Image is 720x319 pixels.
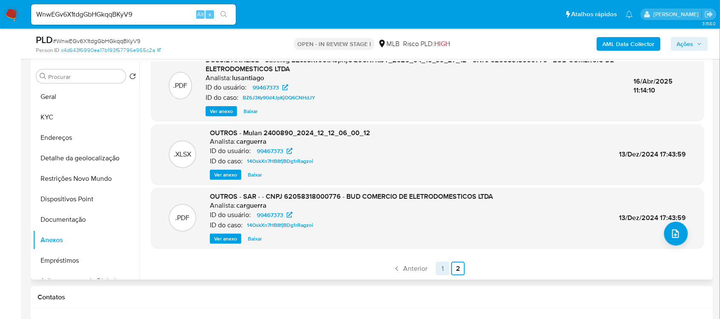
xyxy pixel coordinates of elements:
p: ID do usuário: [210,147,251,155]
button: Ações [671,37,708,51]
b: AML Data Collector [603,37,655,51]
a: Vá para a página 1 [436,262,450,275]
span: Alt [197,10,204,18]
span: 3.158.0 [702,20,716,27]
span: Ver anexo [214,235,237,243]
span: OUTROS - Mulan 2400890_2024_12_12_06_00_12 [210,128,370,138]
a: c4d643f6990ea17b193f57796e965c2a [61,46,161,54]
a: 99467373 [252,146,298,156]
p: ID do usuário: [206,83,247,92]
button: Documentação [33,209,139,230]
span: DOSSIÊ ANÁLISE - Caselog BZ6J3Kv90d4JpKjOQ6CNHdJY_2025_04_16_09_27_12 - CNPJ 62058318000776 - BUD... [206,55,614,74]
b: PLD [36,33,53,46]
span: BZ6J3Kv90d4JpKjOQ6CNHdJY [243,93,315,103]
button: KYC [33,107,139,128]
span: 14OskXn7HB8fjBDg1rRagzoi [247,220,313,230]
input: Procurar [48,73,122,81]
span: Ver anexo [214,171,237,179]
button: search-icon [215,9,232,20]
button: Geral [33,87,139,107]
a: Anterior [389,262,431,275]
span: 99467373 [257,146,283,156]
button: Detalhe da geolocalização [33,148,139,168]
span: # WnwEGv6X1tdgGbHGkqqBKyV9 [53,37,140,45]
span: Ações [677,37,694,51]
button: Empréstimos [33,250,139,271]
p: ID do caso: [210,157,243,165]
button: Restrições Novo Mundo [33,168,139,189]
button: Ver anexo [206,106,237,116]
h6: carguerra [236,201,267,210]
p: ID do caso: [206,93,238,102]
span: Baixar [248,235,262,243]
button: Ver anexo [210,234,241,244]
input: Pesquise usuários ou casos... [31,9,236,20]
a: BZ6J3Kv90d4JpKjOQ6CNHdJY [239,93,319,103]
p: ID do caso: [210,221,243,229]
a: 99467373 [252,210,298,220]
h1: Contatos [38,293,706,302]
span: Risco PLD: [403,39,450,49]
span: Ver anexo [210,107,233,116]
span: 99467373 [253,82,279,93]
a: Vá para a página 2 [451,262,465,275]
p: Analista: [210,201,235,210]
p: .XLSX [174,150,192,159]
span: OUTROS - SAR - - CNPJ 62058318000776 - BUD COMERCIO DE ELETRODOMESTICOS LTDA [210,191,494,201]
b: Person ID [36,46,59,54]
span: s [209,10,211,18]
button: Adiantamentos de Dinheiro [33,271,139,291]
button: Baixar [239,106,262,116]
button: Ver anexo [210,170,241,180]
button: Baixar [244,170,266,180]
button: upload-file [664,222,688,246]
span: Anterior [403,265,427,272]
h6: carguerra [236,137,267,146]
p: .PDF [173,81,187,90]
a: 99467373 [247,82,293,93]
a: Sair [705,10,714,19]
span: Baixar [248,171,262,179]
button: Dispositivos Point [33,189,139,209]
button: Anexos [33,230,139,250]
span: Atalhos rápidos [572,10,617,19]
div: MLB [378,39,400,49]
button: Baixar [244,234,266,244]
button: Procurar [40,73,46,80]
button: Retornar ao pedido padrão [129,73,136,82]
button: Endereços [33,128,139,148]
p: Analista: [206,74,231,82]
p: ID do usuário: [210,211,251,219]
p: .PDF [176,213,190,223]
span: Baixar [244,107,258,116]
a: Notificações [626,11,633,18]
button: AML Data Collector [597,37,661,51]
p: sara.carvalhaes@mercadopago.com.br [653,10,702,18]
p: Analista: [210,137,235,146]
span: 99467373 [257,210,283,220]
h6: lusantiago [232,74,264,82]
a: 14OskXn7HB8fjBDg1rRagzoi [244,220,316,230]
span: 13/Dez/2024 17:43:59 [619,213,686,223]
a: 14OskXn7HB8fjBDg1rRagzoi [244,156,316,166]
span: 13/Dez/2024 17:43:59 [619,149,686,159]
p: OPEN - IN REVIEW STAGE I [294,38,375,50]
span: 16/Abr/2025 11:14:10 [634,76,673,96]
span: HIGH [434,39,450,49]
span: 14OskXn7HB8fjBDg1rRagzoi [247,156,313,166]
nav: Paginação [151,262,704,275]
